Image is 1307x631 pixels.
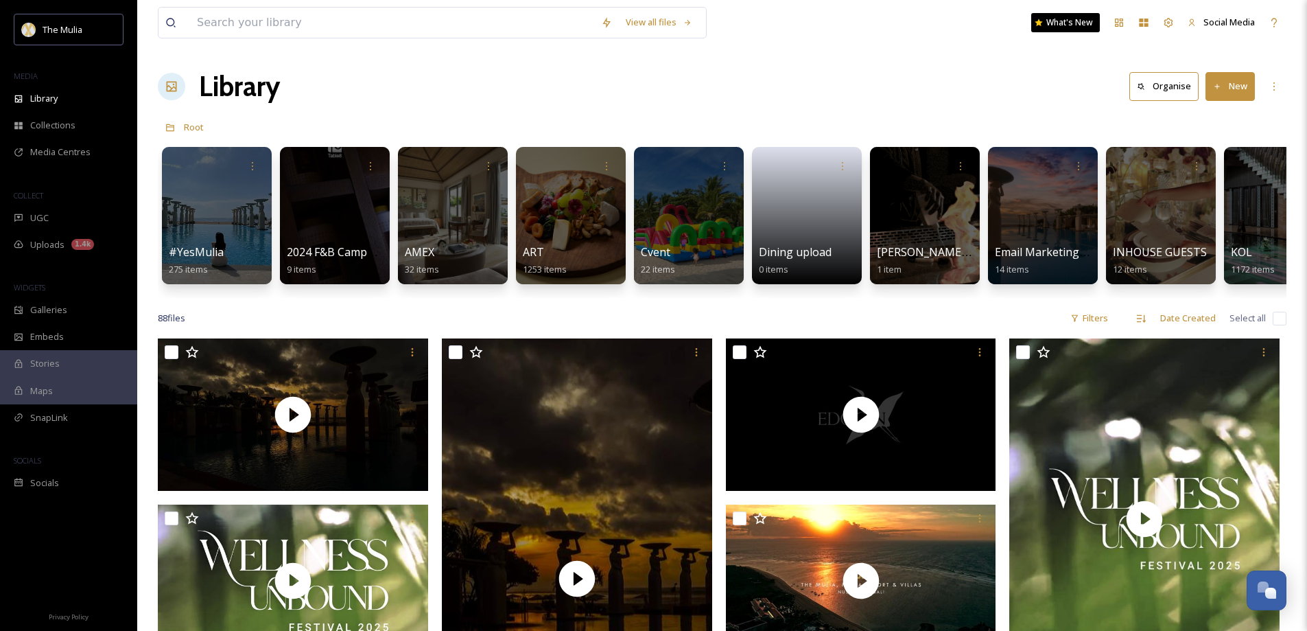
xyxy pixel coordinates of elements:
span: Email Marketing / EDM [995,244,1114,260]
span: SnapLink [30,411,68,424]
span: UGC [30,211,49,225]
span: 32 items [405,263,439,275]
span: 1253 items [523,263,567,275]
span: KOL [1231,244,1252,260]
img: mulia_logo.png [22,23,36,36]
a: Root [184,119,204,135]
span: 22 items [641,263,675,275]
a: #YesMulia275 items [169,246,224,275]
span: Social Media [1203,16,1255,28]
span: Maps [30,385,53,398]
span: Embeds [30,330,64,343]
span: 1172 items [1231,263,1275,275]
span: Socials [30,477,59,490]
span: Root [184,121,204,133]
span: The Mulia [43,23,82,36]
span: 14 items [995,263,1029,275]
a: Social Media [1181,9,1262,36]
a: Cvent22 items [641,246,675,275]
a: ART1253 items [523,246,567,275]
span: 9 items [287,263,316,275]
button: Organise [1129,72,1199,100]
span: 275 items [169,263,208,275]
span: WIDGETS [14,282,45,292]
button: New [1205,72,1255,100]
span: Cvent [641,244,670,260]
span: Dining upload [759,244,832,260]
span: Privacy Policy [49,612,89,621]
span: 1 item [877,263,902,275]
div: Filters [1063,305,1115,332]
a: View all files [619,9,699,36]
span: Library [30,92,58,105]
span: SOCIALS [14,455,41,466]
a: KOL1172 items [1231,246,1275,275]
a: INHOUSE GUESTS12 items [1113,246,1207,275]
span: 88 file s [158,312,185,325]
button: Open Chat [1247,571,1286,610]
span: #YesMulia [169,244,224,260]
img: thumbnail [726,339,996,491]
a: [PERSON_NAME]'s FILE1 item [877,246,997,275]
img: thumbnail [158,339,428,491]
span: 12 items [1113,263,1147,275]
span: 2024 F&B Campaign [287,244,390,260]
a: AMEX32 items [405,246,439,275]
span: 0 items [759,263,788,275]
span: Galleries [30,303,67,317]
a: Organise [1129,72,1205,100]
span: Select all [1229,312,1266,325]
span: Media Centres [30,146,91,159]
span: COLLECT [14,190,43,200]
span: ART [523,244,544,260]
input: Search your library [190,8,594,38]
span: Uploads [30,238,64,251]
a: What's New [1031,13,1100,32]
span: Stories [30,357,60,370]
a: Privacy Policy [49,608,89,624]
div: 1.4k [71,239,94,250]
a: Library [199,66,280,107]
a: Email Marketing / EDM14 items [995,246,1114,275]
span: INHOUSE GUESTS [1113,244,1207,260]
span: AMEX [405,244,434,260]
span: Collections [30,119,75,132]
span: [PERSON_NAME]'s FILE [877,244,997,260]
div: Date Created [1153,305,1223,332]
a: Dining upload0 items [759,246,832,275]
span: MEDIA [14,71,38,81]
a: 2024 F&B Campaign9 items [287,246,390,275]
